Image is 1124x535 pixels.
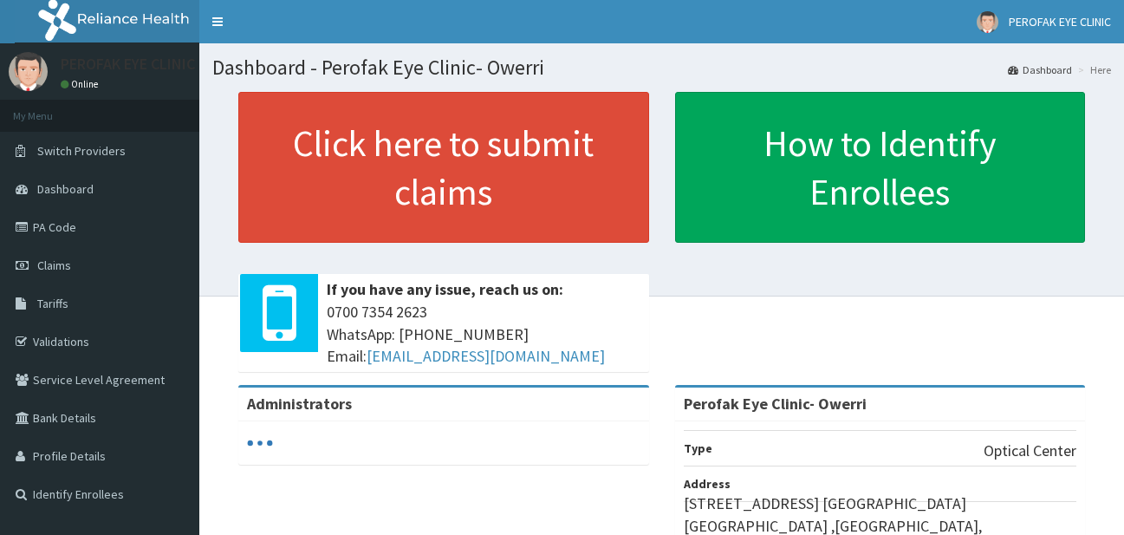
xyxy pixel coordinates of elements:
[61,56,195,72] p: PEROFAK EYE CLINIC
[327,279,563,299] b: If you have any issue, reach us on:
[37,296,68,311] span: Tariffs
[984,440,1076,462] p: Optical Center
[61,78,102,90] a: Online
[684,394,867,414] strong: Perofak Eye Clinic- Owerri
[327,301,640,368] span: 0700 7354 2623 WhatsApp: [PHONE_NUMBER] Email:
[37,143,126,159] span: Switch Providers
[1074,62,1111,77] li: Here
[247,430,273,456] svg: audio-loading
[684,440,712,456] b: Type
[212,56,1111,79] h1: Dashboard - Perofak Eye Clinic- Owerri
[977,11,998,33] img: User Image
[247,394,352,414] b: Administrators
[684,476,731,492] b: Address
[238,92,649,243] a: Click here to submit claims
[1008,62,1072,77] a: Dashboard
[37,258,71,273] span: Claims
[1009,14,1111,29] span: PEROFAK EYE CLINIC
[675,92,1086,243] a: How to Identify Enrollees
[37,181,94,197] span: Dashboard
[9,52,48,91] img: User Image
[367,346,605,366] a: [EMAIL_ADDRESS][DOMAIN_NAME]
